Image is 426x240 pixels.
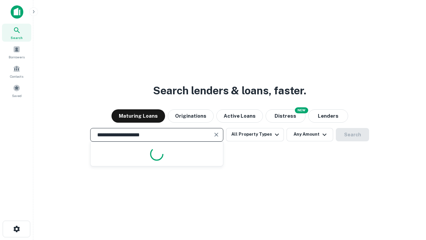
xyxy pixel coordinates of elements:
a: Search [2,24,31,42]
span: Contacts [10,74,23,79]
div: NEW [295,107,308,113]
button: Originations [168,109,214,123]
a: Saved [2,82,31,100]
button: Lenders [308,109,348,123]
button: Active Loans [216,109,263,123]
button: Any Amount [287,128,333,141]
a: Contacts [2,62,31,80]
button: Clear [212,130,221,139]
span: Search [11,35,23,40]
a: Borrowers [2,43,31,61]
h3: Search lenders & loans, faster. [153,83,306,99]
button: Search distressed loans with lien and other non-mortgage details. [266,109,306,123]
button: All Property Types [226,128,284,141]
img: capitalize-icon.png [11,5,23,19]
span: Saved [12,93,22,98]
span: Borrowers [9,54,25,60]
button: Maturing Loans [111,109,165,123]
iframe: Chat Widget [393,187,426,219]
